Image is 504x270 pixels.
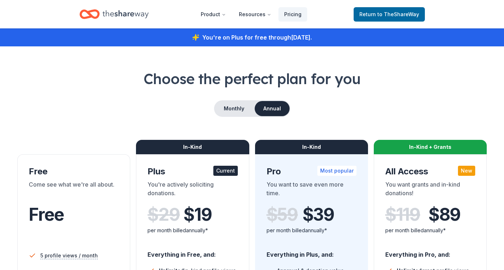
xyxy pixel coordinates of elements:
div: Everything in Plus, and: [267,244,357,259]
span: 5 profile views / month [40,251,98,260]
div: New [458,166,475,176]
div: You're actively soliciting donations. [147,180,237,200]
a: Home [80,6,149,23]
div: per month billed annually* [267,226,357,235]
div: Most popular [317,166,357,176]
nav: Main [195,6,307,23]
div: In-Kind [255,140,368,154]
div: In-Kind + Grants [374,140,487,154]
a: Pricing [278,7,307,22]
div: Current [213,166,238,176]
div: Pro [267,166,357,177]
h1: Choose the perfect plan for you [17,69,487,89]
div: Everything in Free, and: [147,244,237,259]
div: Plus [147,166,237,177]
div: Everything in Pro, and: [385,244,475,259]
div: Free [29,166,119,177]
span: Free [29,204,64,225]
span: $ 39 [303,205,334,225]
div: per month billed annually* [385,226,475,235]
div: Come see what we're all about. [29,180,119,200]
button: Resources [233,7,277,22]
div: In-Kind [136,140,249,154]
div: per month billed annually* [147,226,237,235]
span: $ 89 [428,205,460,225]
div: You want grants and in-kind donations! [385,180,475,200]
button: Monthly [215,101,253,116]
button: Annual [255,101,290,116]
span: to TheShareWay [377,11,419,17]
span: $ 19 [183,205,212,225]
span: Return [359,10,419,19]
a: Returnto TheShareWay [354,7,425,22]
div: You want to save even more time. [267,180,357,200]
div: All Access [385,166,475,177]
button: Product [195,7,232,22]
